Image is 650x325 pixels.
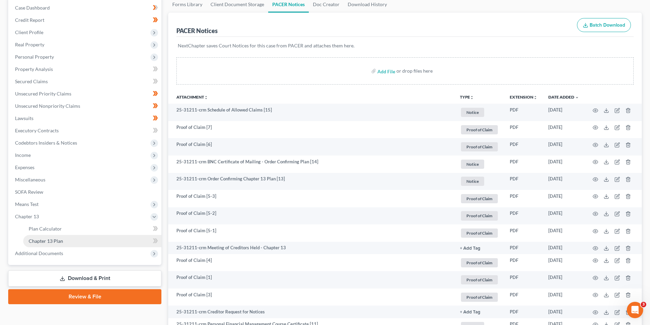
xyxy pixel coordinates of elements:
span: Expenses [15,164,34,170]
td: [DATE] [543,289,584,306]
i: unfold_more [533,95,537,100]
td: PDF [504,254,543,271]
td: PDF [504,156,543,173]
td: Proof of Claim [3] [168,289,454,306]
span: Proof of Claim [461,275,498,284]
a: Review & File [8,289,161,304]
a: Secured Claims [10,75,161,88]
i: unfold_more [470,95,474,100]
span: Miscellaneous [15,177,45,182]
a: Notice [460,159,499,170]
span: Chapter 13 [15,213,39,219]
span: Property Analysis [15,66,53,72]
td: [DATE] [543,271,584,289]
a: Chapter 13 Plan [23,235,161,247]
a: + Add Tag [460,245,499,251]
span: Unsecured Nonpriority Claims [15,103,80,109]
td: [DATE] [543,121,584,138]
span: Plan Calculator [29,226,62,232]
a: Date Added expand_more [548,94,579,100]
span: Proof of Claim [461,194,498,203]
td: Proof of Claim [6] [168,138,454,156]
td: [DATE] [543,138,584,156]
td: 25-31211-crm BNC Certificate of Mailing - Order Confirming Plan [14] [168,156,454,173]
a: Lawsuits [10,112,161,124]
a: Proof of Claim [460,193,499,204]
a: Property Analysis [10,63,161,75]
div: or drop files here [396,68,433,74]
button: TYPEunfold_more [460,95,474,100]
td: 25-31211-crm Order Confirming Chapter 13 Plan [13] [168,173,454,190]
td: PDF [504,173,543,190]
span: Proof of Claim [461,258,498,267]
button: + Add Tag [460,246,480,251]
span: Means Test [15,201,39,207]
td: PDF [504,121,543,138]
a: Proof of Claim [460,227,499,239]
td: [DATE] [543,242,584,254]
span: Secured Claims [15,78,48,84]
td: Proof of Claim [5-2] [168,207,454,225]
button: Batch Download [577,18,631,32]
td: PDF [504,242,543,254]
span: Credit Report [15,17,44,23]
p: NextChapter saves Court Notices for this case from PACER and attaches them here. [178,42,632,49]
td: PDF [504,271,543,289]
div: PACER Notices [176,27,218,35]
a: Proof of Claim [460,274,499,285]
span: Batch Download [590,22,625,28]
td: Proof of Claim [7] [168,121,454,138]
td: Proof of Claim [1] [168,271,454,289]
td: [DATE] [543,190,584,207]
td: [DATE] [543,207,584,225]
span: Real Property [15,42,44,47]
span: Personal Property [15,54,54,60]
td: [DATE] [543,224,584,242]
td: PDF [504,306,543,318]
a: Proof of Claim [460,124,499,135]
span: Notice [461,108,484,117]
span: Proof of Claim [461,228,498,238]
a: Unsecured Priority Claims [10,88,161,100]
span: 3 [641,302,646,307]
a: Download & Print [8,270,161,286]
a: Notice [460,107,499,118]
span: Client Profile [15,29,43,35]
button: + Add Tag [460,310,480,314]
a: + Add Tag [460,309,499,315]
td: PDF [504,190,543,207]
a: Notice [460,176,499,187]
a: Plan Calculator [23,223,161,235]
a: Unsecured Nonpriority Claims [10,100,161,112]
td: PDF [504,289,543,306]
a: Case Dashboard [10,2,161,14]
a: Extensionunfold_more [510,94,537,100]
td: 25-31211-crm Creditor Request for Notices [168,306,454,318]
td: Proof of Claim [5-3] [168,190,454,207]
a: Executory Contracts [10,124,161,137]
td: PDF [504,138,543,156]
i: expand_more [575,95,579,100]
span: Proof of Claim [461,211,498,220]
span: Case Dashboard [15,5,50,11]
span: Lawsuits [15,115,33,121]
td: [DATE] [543,173,584,190]
td: PDF [504,207,543,225]
a: Proof of Claim [460,257,499,268]
span: SOFA Review [15,189,43,195]
span: Notice [461,177,484,186]
td: 25-31211-crm Schedule of Allowed Claims [15] [168,104,454,121]
i: unfold_more [204,95,208,100]
a: Proof of Claim [460,292,499,303]
td: [DATE] [543,104,584,121]
a: SOFA Review [10,186,161,198]
span: Income [15,152,31,158]
td: [DATE] [543,306,584,318]
td: 25-31211-crm Meeting of Creditors Held - Chapter 13 [168,242,454,254]
span: Proof of Claim [461,293,498,302]
span: Unsecured Priority Claims [15,91,71,97]
span: Chapter 13 Plan [29,238,63,244]
span: Notice [461,160,484,169]
span: Proof of Claim [461,125,498,134]
td: PDF [504,224,543,242]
